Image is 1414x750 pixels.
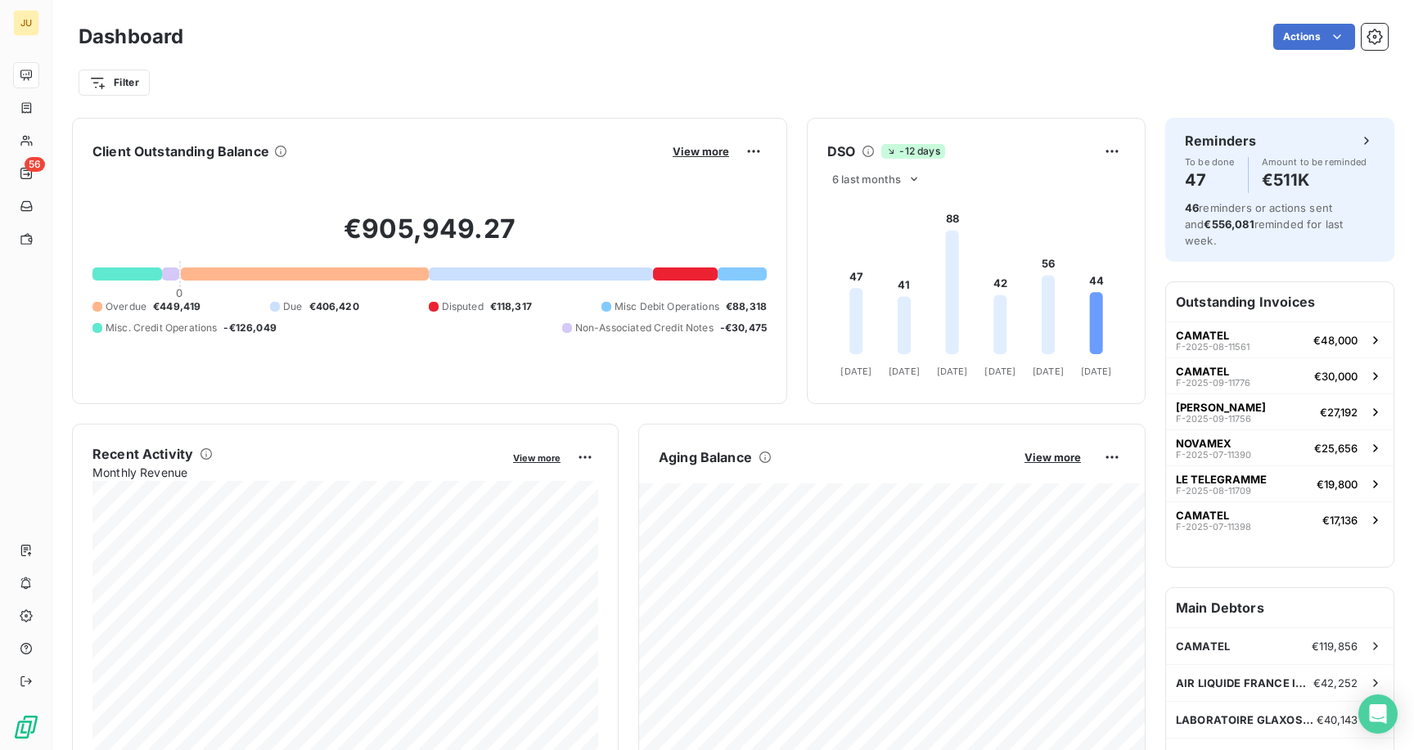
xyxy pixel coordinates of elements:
[92,141,269,161] h6: Client Outstanding Balance
[1020,450,1086,465] button: View more
[1081,366,1112,377] tspan: [DATE]
[1317,713,1358,726] span: €40,143
[1312,640,1358,653] span: €119,856
[1176,342,1250,352] span: F-2025-08-11561
[1313,676,1358,689] span: €42,252
[92,464,502,481] span: Monthly Revenue
[1176,401,1266,414] span: [PERSON_NAME]
[513,452,561,464] span: View more
[1273,24,1355,50] button: Actions
[575,321,714,335] span: Non-Associated Credit Notes
[1024,451,1081,464] span: View more
[1166,357,1394,393] button: CAMATELF-2025-09-11776€30,000
[1176,437,1232,450] span: NOVAMEX
[668,144,734,159] button: View more
[106,299,146,314] span: Overdue
[490,299,532,314] span: €118,317
[1314,442,1358,455] span: €25,656
[1176,486,1251,496] span: F-2025-08-11709
[79,70,150,96] button: Filter
[840,366,871,377] tspan: [DATE]
[673,145,729,158] span: View more
[1176,365,1229,378] span: CAMATEL
[1033,366,1064,377] tspan: [DATE]
[832,173,901,186] span: 6 last months
[508,450,565,465] button: View more
[1322,514,1358,527] span: €17,136
[1166,282,1394,321] h6: Outstanding Invoices
[827,141,855,161] h6: DSO
[79,22,183,52] h3: Dashboard
[937,366,968,377] tspan: [DATE]
[13,714,39,740] img: Logo LeanPay
[1317,478,1358,491] span: €19,800
[984,366,1015,377] tspan: [DATE]
[1176,329,1229,342] span: CAMATEL
[92,444,193,464] h6: Recent Activity
[1176,450,1251,460] span: F-2025-07-11390
[106,321,217,335] span: Misc. Credit Operations
[283,299,302,314] span: Due
[1166,429,1394,465] button: NOVAMEXF-2025-07-11390€25,656
[1166,588,1394,627] h6: Main Debtors
[1176,509,1229,522] span: CAMATEL
[1314,370,1358,383] span: €30,000
[889,366,920,377] tspan: [DATE]
[1176,378,1250,388] span: F-2025-09-11776
[1262,157,1367,167] span: Amount to be reminded
[176,286,182,299] span: 0
[1166,465,1394,501] button: LE TELEGRAMMEF-2025-08-11709€19,800
[726,299,767,314] span: €88,318
[1185,157,1235,167] span: To be done
[720,321,767,335] span: -€30,475
[13,10,39,36] div: JU
[1185,201,1199,214] span: 46
[1313,334,1358,347] span: €48,000
[1262,167,1367,193] h4: €511K
[1176,522,1251,532] span: F-2025-07-11398
[1166,501,1394,537] button: CAMATELF-2025-07-11398€17,136
[615,299,719,314] span: Misc Debit Operations
[1166,321,1394,357] button: CAMATELF-2025-08-11561€48,000
[92,213,767,262] h2: €905,949.27
[153,299,200,314] span: €449,419
[1166,393,1394,429] button: [PERSON_NAME]F-2025-09-11756€27,192
[223,321,276,335] span: -€126,049
[1185,201,1343,247] span: reminders or actions sent and reminded for last week.
[1185,167,1235,193] h4: 47
[1176,676,1313,689] span: AIR LIQUIDE FRANCE INDUSTRIE
[1358,694,1398,734] div: Open Intercom Messenger
[1176,640,1230,653] span: CAMATEL
[1204,218,1254,231] span: €556,081
[1176,713,1317,726] span: LABORATOIRE GLAXOSMITHKLINE
[659,447,752,467] h6: Aging Balance
[1320,406,1358,419] span: €27,192
[881,144,944,159] span: -12 days
[25,157,45,172] span: 56
[309,299,359,314] span: €406,420
[1185,131,1256,150] h6: Reminders
[442,299,484,314] span: Disputed
[1176,414,1251,424] span: F-2025-09-11756
[1176,473,1267,486] span: LE TELEGRAMME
